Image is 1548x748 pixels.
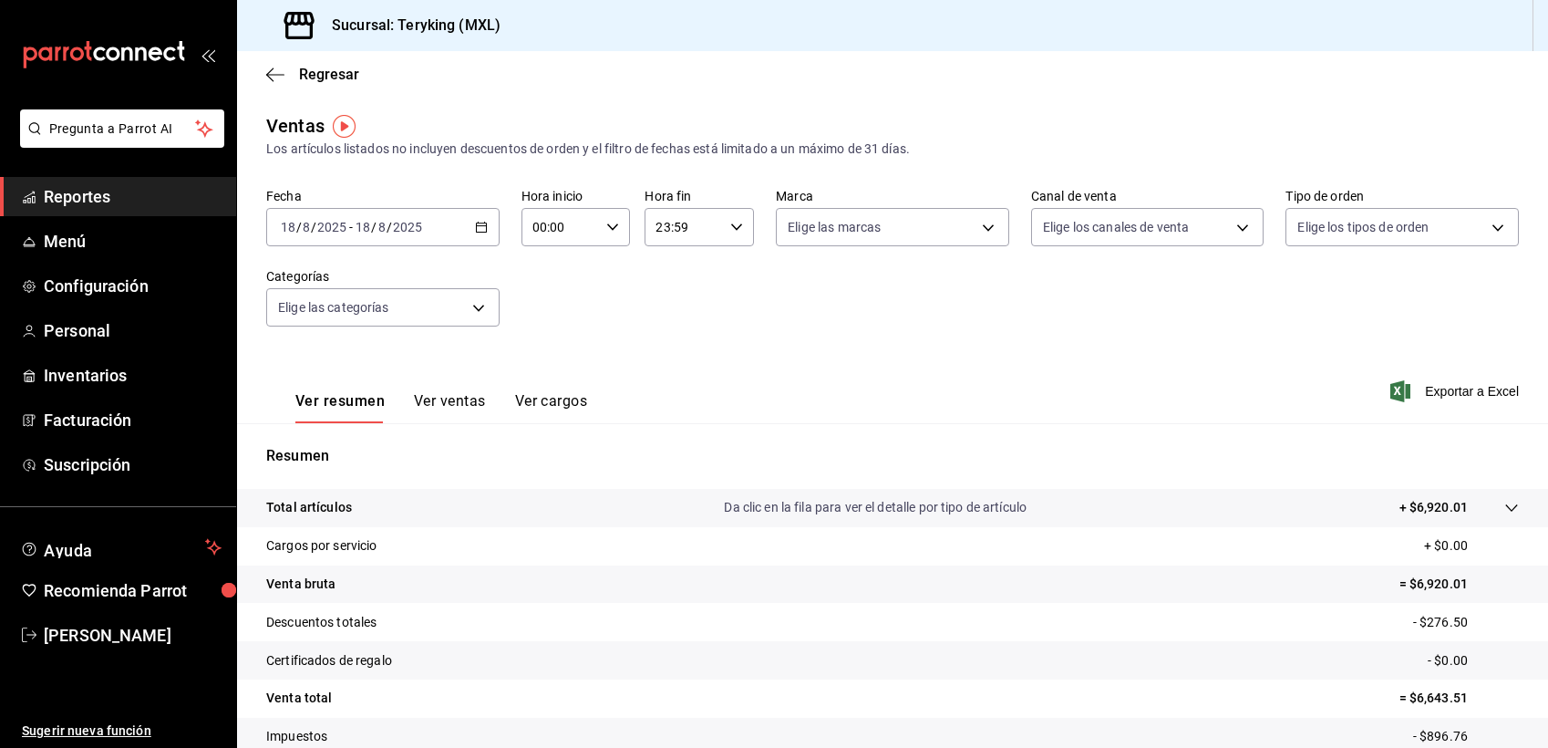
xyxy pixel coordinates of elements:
input: -- [280,220,296,234]
div: navigation tabs [295,392,587,423]
p: Total artículos [266,498,352,517]
span: Elige los canales de venta [1043,218,1189,236]
p: - $0.00 [1428,651,1519,670]
span: Reportes [44,184,222,209]
span: Sugerir nueva función [22,722,222,741]
p: Da clic en la fila para ver el detalle por tipo de artículo [724,498,1027,517]
button: Pregunta a Parrot AI [20,109,224,148]
span: Personal [44,318,222,343]
p: Impuestos [266,727,327,746]
span: / [296,220,302,234]
button: Ver resumen [295,392,385,423]
span: Inventarios [44,363,222,388]
span: Menú [44,229,222,254]
p: - $896.76 [1413,727,1519,746]
span: Ayuda [44,536,198,558]
span: Facturación [44,408,222,432]
label: Hora inicio [521,190,631,203]
label: Tipo de orden [1285,190,1519,203]
p: Venta bruta [266,575,335,594]
img: Tooltip marker [333,115,356,138]
span: Elige las marcas [788,218,881,236]
span: Elige las categorías [278,298,389,317]
p: Resumen [266,445,1519,467]
p: = $6,920.01 [1399,575,1519,594]
span: Configuración [44,274,222,298]
label: Canal de venta [1031,190,1264,203]
span: Suscripción [44,452,222,477]
label: Marca [776,190,1009,203]
span: Regresar [299,66,359,83]
div: Ventas [266,112,325,140]
button: Regresar [266,66,359,83]
p: Cargos por servicio [266,536,377,556]
button: open_drawer_menu [201,47,215,62]
button: Ver cargos [515,392,588,423]
input: -- [377,220,387,234]
label: Hora fin [645,190,754,203]
p: = $6,643.51 [1399,689,1519,708]
button: Ver ventas [414,392,486,423]
span: / [387,220,392,234]
p: Certificados de regalo [266,651,392,670]
span: - [349,220,353,234]
p: + $0.00 [1424,536,1519,556]
div: Los artículos listados no incluyen descuentos de orden y el filtro de fechas está limitado a un m... [266,140,1519,159]
input: ---- [316,220,347,234]
input: -- [302,220,311,234]
p: Descuentos totales [266,613,377,632]
span: Recomienda Parrot [44,578,222,603]
p: + $6,920.01 [1399,498,1468,517]
a: Pregunta a Parrot AI [13,132,224,151]
span: Pregunta a Parrot AI [49,119,196,139]
h3: Sucursal: Teryking (MXL) [317,15,501,36]
button: Exportar a Excel [1394,380,1519,402]
input: ---- [392,220,423,234]
p: - $276.50 [1413,613,1519,632]
p: Venta total [266,689,332,708]
span: [PERSON_NAME] [44,623,222,648]
span: / [311,220,316,234]
input: -- [355,220,371,234]
label: Categorías [266,270,500,283]
span: / [371,220,377,234]
label: Fecha [266,190,500,203]
span: Elige los tipos de orden [1297,218,1429,236]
